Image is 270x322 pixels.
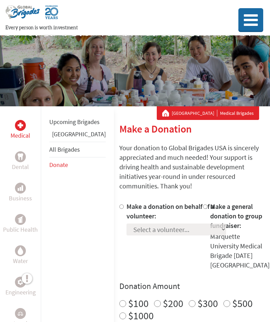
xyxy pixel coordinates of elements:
[12,162,29,172] p: Dental
[232,297,253,310] label: $500
[15,120,26,131] div: Medical
[11,120,30,140] a: MedicalMedical
[49,145,80,153] a: All Brigades
[49,161,68,169] a: Donate
[13,256,28,266] p: Water
[18,247,23,255] img: Water
[18,123,23,128] img: Medical
[15,151,26,162] div: Dental
[52,130,106,138] a: [GEOGRAPHIC_DATA]
[5,288,36,297] p: Engineering
[49,114,106,129] li: Upcoming Brigades
[128,297,149,310] label: $100
[15,308,26,319] div: Legal Empowerment
[163,297,183,310] label: $200
[172,110,217,117] a: [GEOGRAPHIC_DATA]
[5,25,221,31] p: Every person is worth investment
[15,183,26,194] div: Business
[15,277,26,288] div: Engineering
[49,142,106,157] li: All Brigades
[119,281,265,292] h4: Donation Amount
[210,232,270,270] div: Marquette University Medical Brigade [DATE] [GEOGRAPHIC_DATA]
[18,185,23,191] img: Business
[119,123,265,135] h2: Make a Donation
[18,279,23,285] img: Engineering
[162,110,254,117] div: Medical Brigades
[49,157,106,172] li: Donate
[13,245,28,266] a: WaterWater
[15,214,26,225] div: Public Health
[18,311,23,316] img: Legal Empowerment
[49,129,106,142] li: Panama
[126,202,214,220] label: Make a donation on behalf of a volunteer:
[12,151,29,172] a: DentalDental
[210,202,262,230] label: Make a general donation to group fundraiser:
[119,143,265,191] p: Your donation to Global Brigades USA is sincerely appreciated and much needed! Your support is dr...
[15,245,26,256] div: Water
[9,183,32,203] a: BusinessBusiness
[18,216,23,223] img: Public Health
[3,214,38,234] a: Public HealthPublic Health
[5,5,40,25] img: Global Brigades Logo
[49,118,100,126] a: Upcoming Brigades
[11,131,30,140] p: Medical
[5,277,36,297] a: EngineeringEngineering
[198,297,218,310] label: $300
[3,225,38,234] p: Public Health
[18,153,23,160] img: Dental
[128,309,154,322] label: $1000
[9,194,32,203] p: Business
[45,5,58,25] img: Global Brigades Celebrating 20 Years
